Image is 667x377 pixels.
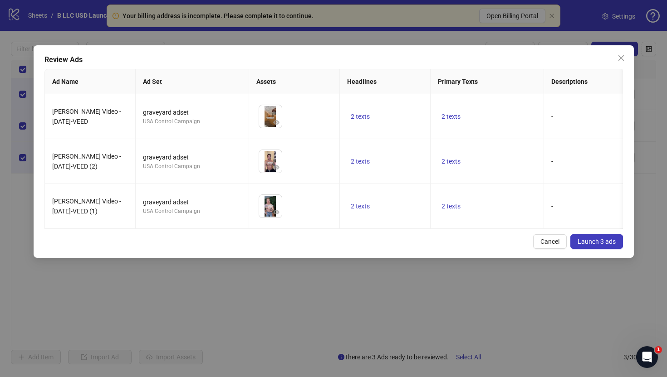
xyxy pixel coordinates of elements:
span: - [551,203,553,210]
div: graveyard adset [143,152,241,162]
button: 2 texts [438,201,464,212]
span: Launch 3 ads [578,238,616,245]
th: Ad Name [45,69,136,94]
span: [PERSON_NAME] Video - [DATE]-VEED (1) [52,198,121,215]
button: 2 texts [347,111,373,122]
button: 2 texts [347,156,373,167]
div: USA Control Campaign [143,117,241,126]
div: USA Control Campaign [143,207,241,216]
button: Close [614,51,628,65]
span: [PERSON_NAME] Video - [DATE]-VEED (2) [52,153,121,170]
button: Preview [271,117,282,128]
span: 2 texts [351,203,370,210]
th: Primary Texts [431,69,544,94]
span: 2 texts [351,158,370,165]
span: eye [273,209,280,215]
button: 2 texts [438,156,464,167]
span: 2 texts [441,158,461,165]
span: 2 texts [441,203,461,210]
button: Preview [271,162,282,173]
button: Cancel [533,234,567,249]
th: Assets [249,69,340,94]
div: graveyard adset [143,107,241,117]
th: Descriptions [544,69,657,94]
th: Headlines [340,69,431,94]
img: Asset 1 [259,105,282,128]
span: 1 [655,346,662,353]
iframe: Intercom live chat [636,346,658,368]
button: Preview [271,207,282,217]
img: Asset 1 [259,195,282,217]
button: 2 texts [347,201,373,212]
span: Cancel [540,238,559,245]
span: eye [273,119,280,126]
span: eye [273,164,280,170]
span: close [618,54,625,62]
th: Ad Set [136,69,249,94]
button: Launch 3 ads [570,234,623,249]
span: 2 texts [441,113,461,120]
span: - [551,158,553,165]
span: [PERSON_NAME] Video - [DATE]-VEED [52,108,121,125]
div: graveyard adset [143,197,241,207]
span: - [551,113,553,120]
span: 2 texts [351,113,370,120]
div: Review Ads [44,54,623,65]
button: 2 texts [438,111,464,122]
div: USA Control Campaign [143,162,241,171]
img: Asset 1 [259,150,282,173]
